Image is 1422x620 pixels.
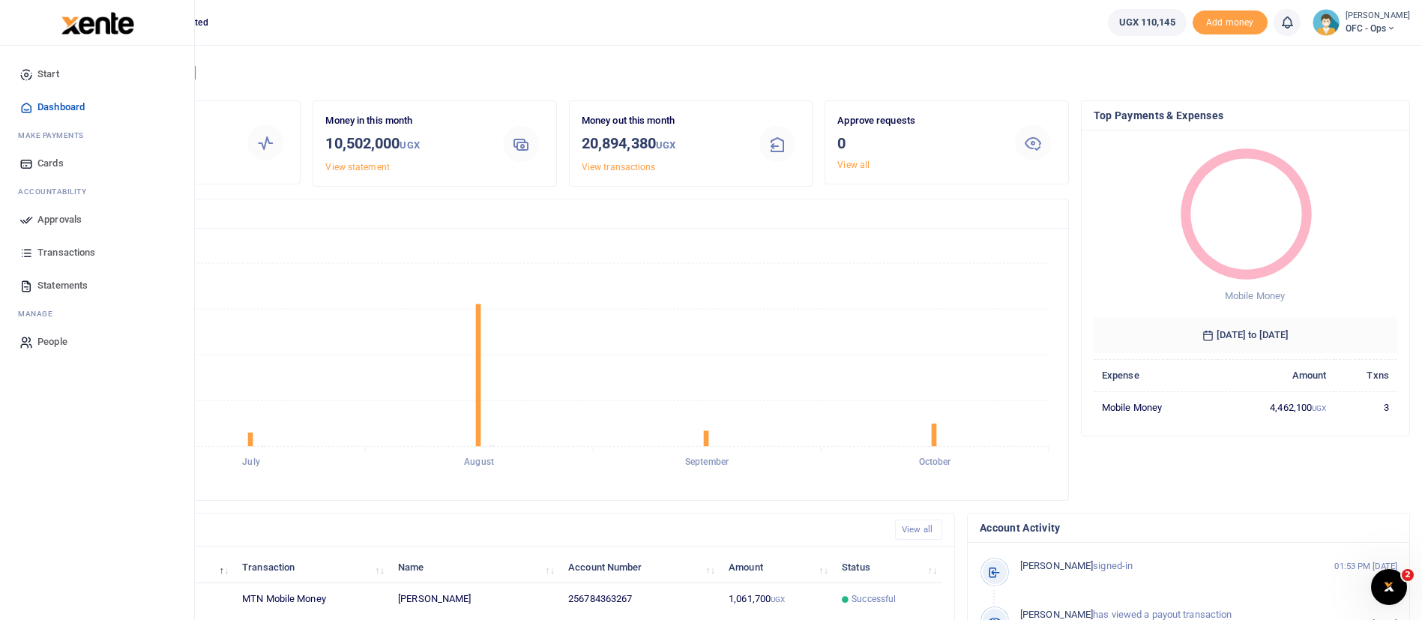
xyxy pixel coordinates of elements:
li: M [12,124,182,147]
th: Name: activate to sort column ascending [390,551,560,583]
li: Wallet ballance [1102,9,1193,36]
h3: 20,894,380 [582,132,743,157]
span: 2 [1402,569,1414,581]
span: Transactions [37,245,95,260]
h4: Hello [PERSON_NAME] [57,64,1410,81]
th: Transaction: activate to sort column ascending [234,551,390,583]
a: UGX 110,145 [1108,9,1187,36]
span: anage [25,308,53,319]
a: Approvals [12,203,182,236]
small: UGX [771,595,785,604]
h4: Account Activity [980,520,1397,536]
span: Mobile Money [1225,290,1285,301]
h6: [DATE] to [DATE] [1094,317,1397,353]
span: countability [29,186,86,197]
small: UGX [1312,404,1326,412]
span: OFC - Ops [1346,22,1410,35]
h3: 0 [837,132,998,154]
a: View all [895,520,942,540]
p: Money in this month [325,113,486,129]
h4: Recent Transactions [70,522,883,538]
td: 1,061,700 [720,583,834,616]
th: Amount [1217,359,1335,391]
th: Expense [1094,359,1217,391]
span: Add money [1193,10,1268,35]
span: UGX 110,145 [1119,15,1175,30]
li: Toup your wallet [1193,10,1268,35]
td: 3 [1335,391,1397,423]
span: Statements [37,278,88,293]
span: Cards [37,156,64,171]
a: Statements [12,269,182,302]
th: Account Number: activate to sort column ascending [560,551,720,583]
p: Money out this month [582,113,743,129]
p: signed-in [1020,559,1303,574]
h4: Top Payments & Expenses [1094,107,1397,124]
span: [PERSON_NAME] [1020,609,1093,620]
small: UGX [400,139,419,151]
span: Start [37,67,59,82]
h3: 10,502,000 [325,132,486,157]
small: [PERSON_NAME] [1346,10,1410,22]
li: M [12,302,182,325]
span: People [37,334,67,349]
span: Approvals [37,212,82,227]
span: ake Payments [25,130,84,141]
a: View statement [325,162,389,172]
tspan: October [919,457,952,468]
p: Approve requests [837,113,998,129]
a: View transactions [582,162,656,172]
a: Add money [1193,16,1268,27]
td: 4,462,100 [1217,391,1335,423]
a: Start [12,58,182,91]
small: 01:53 PM [DATE] [1334,560,1397,573]
td: MTN Mobile Money [234,583,390,616]
span: [PERSON_NAME] [1020,560,1093,571]
td: Mobile Money [1094,391,1217,423]
iframe: Intercom live chat [1371,569,1407,605]
h4: Transactions Overview [70,205,1056,222]
span: Dashboard [37,100,85,115]
th: Status: activate to sort column ascending [834,551,942,583]
a: Cards [12,147,182,180]
th: Amount: activate to sort column ascending [720,551,834,583]
tspan: September [685,457,729,468]
li: Ac [12,180,182,203]
tspan: August [464,457,494,468]
th: Txns [1335,359,1397,391]
a: People [12,325,182,358]
tspan: July [242,457,259,468]
a: Transactions [12,236,182,269]
span: Successful [852,592,896,606]
td: [PERSON_NAME] [390,583,560,616]
img: profile-user [1313,9,1340,36]
a: Dashboard [12,91,182,124]
a: logo-small logo-large logo-large [60,16,134,28]
img: logo-large [61,12,134,34]
a: View all [837,160,870,170]
small: UGX [656,139,675,151]
a: profile-user [PERSON_NAME] OFC - Ops [1313,9,1410,36]
td: 256784363267 [560,583,720,616]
